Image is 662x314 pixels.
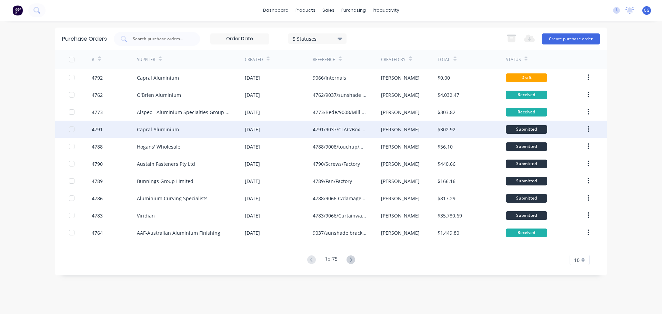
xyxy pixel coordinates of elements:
[92,109,103,116] div: 4773
[313,57,335,63] div: Reference
[506,194,547,203] div: Submitted
[245,143,260,150] div: [DATE]
[92,195,103,202] div: 4786
[438,229,459,236] div: $1,449.80
[137,91,181,99] div: O'Brien Aluminium
[62,35,107,43] div: Purchase Orders
[92,57,94,63] div: #
[313,143,367,150] div: 4788/9008/touchup/Monument & Dune Satin
[506,229,547,237] div: Received
[260,5,292,16] a: dashboard
[438,160,455,168] div: $440.66
[92,160,103,168] div: 4790
[506,91,547,99] div: Received
[313,229,367,236] div: 9037/sunshade brackets/Canterbury Leisure
[381,126,420,133] div: [PERSON_NAME]
[245,91,260,99] div: [DATE]
[92,143,103,150] div: 4788
[137,178,193,185] div: Bunnings Group Limited
[137,57,155,63] div: Supplier
[381,229,420,236] div: [PERSON_NAME]
[313,126,367,133] div: 4791/9037/CLAC/Box sections
[313,91,367,99] div: 4762/9037/sunshade brackets/Canterbury Leisure
[381,91,420,99] div: [PERSON_NAME]
[12,5,23,16] img: Factory
[381,212,420,219] div: [PERSON_NAME]
[292,5,319,16] div: products
[338,5,369,16] div: purchasing
[506,160,547,168] div: Submitted
[211,34,269,44] input: Order Date
[137,143,180,150] div: Hogans' Wholesale
[245,178,260,185] div: [DATE]
[506,125,547,134] div: Submitted
[137,229,220,236] div: AAF-Australian Aluminium Finishing
[313,74,346,81] div: 9066/Internals
[245,160,260,168] div: [DATE]
[506,57,521,63] div: Status
[132,36,189,42] input: Search purchase orders...
[438,143,453,150] div: $56.10
[245,195,260,202] div: [DATE]
[381,143,420,150] div: [PERSON_NAME]
[438,109,455,116] div: $303.82
[245,57,263,63] div: Created
[245,229,260,236] div: [DATE]
[293,35,342,42] div: 5 Statuses
[369,5,403,16] div: productivity
[245,74,260,81] div: [DATE]
[506,142,547,151] div: Submitted
[92,212,103,219] div: 4783
[381,195,420,202] div: [PERSON_NAME]
[137,195,208,202] div: Aluminium Curving Specialists
[506,177,547,185] div: Submitted
[137,126,179,133] div: Capral Aluminium
[438,195,455,202] div: $817.29
[313,212,367,219] div: 4783/9066/Curtainwall glass
[381,57,405,63] div: Created By
[245,126,260,133] div: [DATE]
[506,108,547,117] div: Received
[325,255,338,265] div: 1 of 75
[313,178,352,185] div: 4789/Fan/Factory
[644,7,650,13] span: CG
[92,229,103,236] div: 4764
[313,109,367,116] div: 4773/Bede/9008/Mill finish
[92,178,103,185] div: 4789
[438,74,450,81] div: $0.00
[313,195,367,202] div: 4788/9066 C/damaged angles/beads
[574,256,580,264] span: 10
[137,160,195,168] div: Austain Fasteners Pty Ltd
[542,33,600,44] button: Create purchase order
[319,5,338,16] div: sales
[438,178,455,185] div: $166.16
[245,212,260,219] div: [DATE]
[92,91,103,99] div: 4762
[381,74,420,81] div: [PERSON_NAME]
[92,126,103,133] div: 4791
[137,109,231,116] div: Alspec - Aluminium Specialties Group Pty Ltd
[506,73,547,82] div: Draft
[438,126,455,133] div: $302.92
[381,109,420,116] div: [PERSON_NAME]
[313,160,360,168] div: 4790/Screws/Factory
[137,212,155,219] div: Viridian
[137,74,179,81] div: Capral Aluminium
[506,211,547,220] div: Submitted
[438,212,462,219] div: $35,780.69
[92,74,103,81] div: 4792
[381,178,420,185] div: [PERSON_NAME]
[438,91,459,99] div: $4,032.47
[245,109,260,116] div: [DATE]
[438,57,450,63] div: Total
[381,160,420,168] div: [PERSON_NAME]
